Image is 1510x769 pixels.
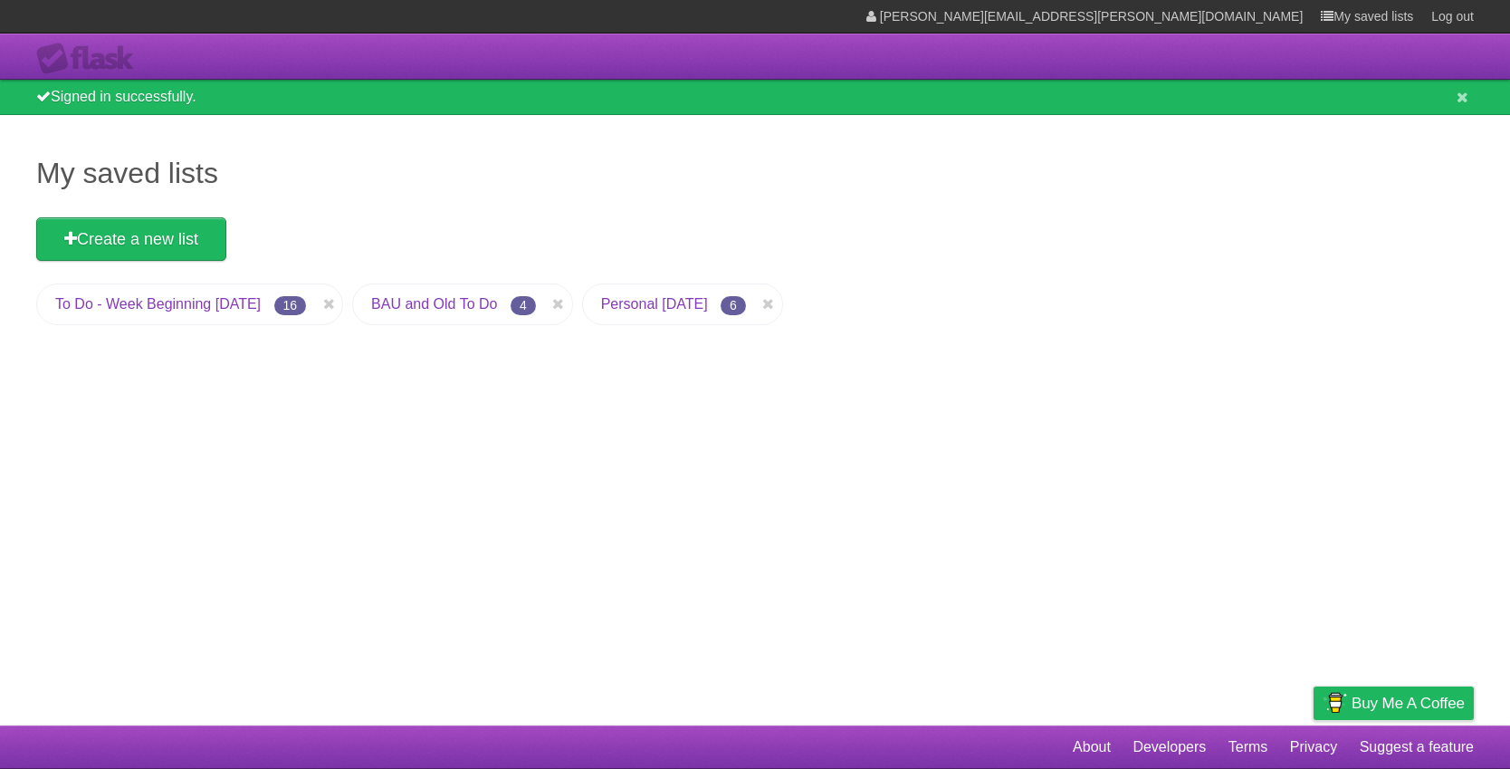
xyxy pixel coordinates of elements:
a: Buy me a coffee [1314,687,1474,720]
img: Buy me a coffee [1323,687,1347,718]
span: 6 [721,296,746,315]
a: Personal [DATE] [601,296,708,312]
a: Privacy [1290,730,1337,764]
span: 4 [511,296,536,315]
a: About [1073,730,1111,764]
a: To Do - Week Beginning [DATE] [55,296,261,312]
a: Create a new list [36,217,226,261]
span: 16 [274,296,307,315]
a: Developers [1132,730,1206,764]
span: Buy me a coffee [1352,687,1465,719]
h1: My saved lists [36,151,1474,195]
a: BAU and Old To Do [371,296,497,312]
a: Suggest a feature [1360,730,1474,764]
a: Terms [1228,730,1268,764]
div: Flask [36,43,145,75]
